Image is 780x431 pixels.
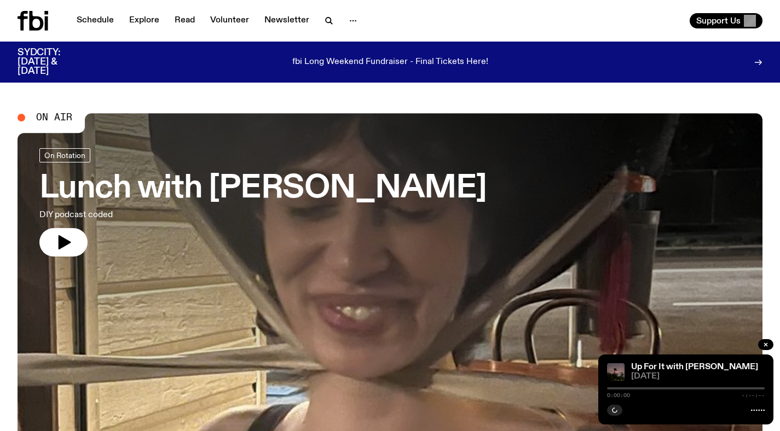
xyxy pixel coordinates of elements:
span: Support Us [696,16,741,26]
a: Volunteer [204,13,256,28]
p: DIY podcast coded [39,208,320,222]
span: On Air [36,113,72,123]
span: -:--:-- [742,393,765,398]
span: On Rotation [44,152,85,160]
button: Support Us [690,13,762,28]
a: Explore [123,13,166,28]
span: 0:00:00 [607,393,630,398]
a: Newsletter [258,13,316,28]
p: fbi Long Weekend Fundraiser - Final Tickets Here! [292,57,488,67]
a: Schedule [70,13,120,28]
a: On Rotation [39,148,90,162]
a: Read [168,13,201,28]
span: [DATE] [631,372,765,381]
h3: SYDCITY: [DATE] & [DATE] [18,48,88,76]
a: Up For It with [PERSON_NAME] [631,363,758,371]
h3: Lunch with [PERSON_NAME] [39,173,487,204]
a: Lunch with [PERSON_NAME]DIY podcast coded [39,148,487,257]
